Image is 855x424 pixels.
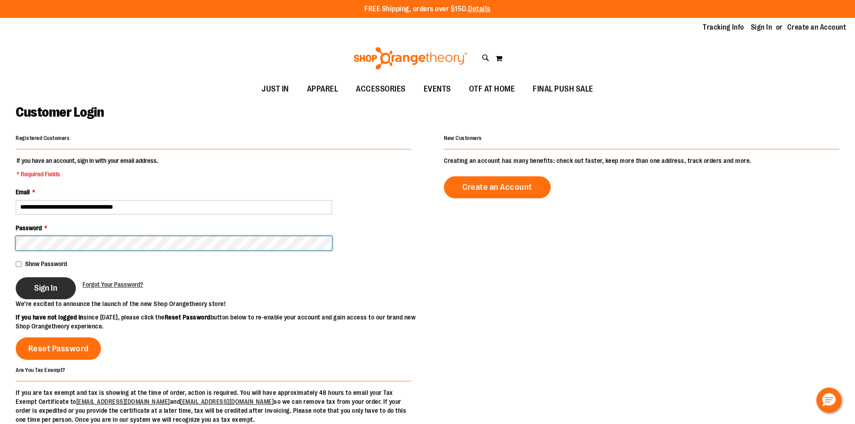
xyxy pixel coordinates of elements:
[415,79,460,100] a: EVENTS
[25,260,67,267] span: Show Password
[28,344,89,354] span: Reset Password
[16,313,428,331] p: since [DATE], please click the button below to re-enable your account and gain access to our bran...
[180,398,274,405] a: [EMAIL_ADDRESS][DOMAIN_NAME]
[16,337,101,360] a: Reset Password
[352,47,469,70] img: Shop Orangetheory
[16,314,83,321] strong: If you have not logged in
[83,280,143,289] a: Forgot Your Password?
[16,135,70,141] strong: Registered Customers
[524,79,602,100] a: FINAL PUSH SALE
[16,156,159,179] legend: If you have an account, sign in with your email address.
[76,398,170,405] a: [EMAIL_ADDRESS][DOMAIN_NAME]
[364,4,491,14] p: FREE Shipping, orders over $150.
[444,176,551,198] a: Create an Account
[34,283,57,293] span: Sign In
[469,79,515,99] span: OTF AT HOME
[253,79,298,100] a: JUST IN
[16,105,104,120] span: Customer Login
[444,156,839,165] p: Creating an account has many benefits: check out faster, keep more than one address, track orders...
[444,135,482,141] strong: New Customers
[751,22,772,32] a: Sign In
[462,182,532,192] span: Create an Account
[262,79,289,99] span: JUST IN
[16,188,30,196] span: Email
[307,79,338,99] span: APPAREL
[356,79,406,99] span: ACCESSORIES
[16,367,66,373] strong: Are You Tax Exempt?
[787,22,846,32] a: Create an Account
[16,277,76,299] button: Sign In
[83,281,143,288] span: Forgot Your Password?
[298,79,347,100] a: APPAREL
[468,5,491,13] a: Details
[816,388,842,413] button: Hello, have a question? Let’s chat.
[533,79,593,99] span: FINAL PUSH SALE
[16,299,428,308] p: We’re excited to announce the launch of the new Shop Orangetheory store!
[424,79,451,99] span: EVENTS
[347,79,415,100] a: ACCESSORIES
[16,388,411,424] p: If you are tax exempt and tax is showing at the time of order, action is required. You will have ...
[17,170,158,179] span: * Required Fields
[460,79,524,100] a: OTF AT HOME
[703,22,744,32] a: Tracking Info
[16,224,42,232] span: Password
[165,314,210,321] strong: Reset Password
